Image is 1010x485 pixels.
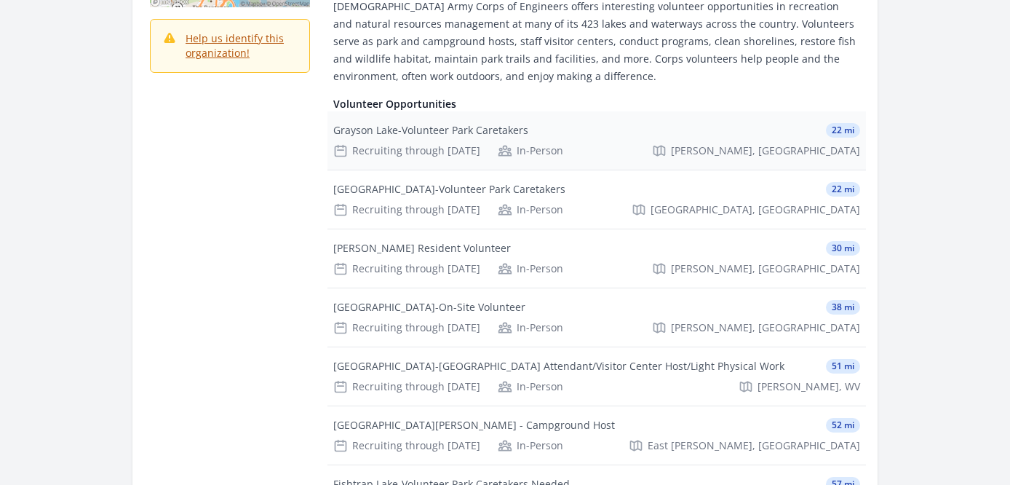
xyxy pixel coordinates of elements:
span: [PERSON_NAME], [GEOGRAPHIC_DATA] [671,143,860,158]
div: In-Person [498,320,563,335]
a: [PERSON_NAME] Resident Volunteer 30 mi Recruiting through [DATE] In-Person [PERSON_NAME], [GEOGRA... [327,229,866,288]
div: In-Person [498,379,563,394]
div: Recruiting through [DATE] [333,379,480,394]
a: [GEOGRAPHIC_DATA][PERSON_NAME] - Campground Host 52 mi Recruiting through [DATE] In-Person East [... [327,406,866,465]
h4: Volunteer Opportunities [333,97,860,111]
div: Grayson Lake-Volunteer Park Caretakers [333,123,528,138]
span: [PERSON_NAME], WV [757,379,860,394]
span: [PERSON_NAME], [GEOGRAPHIC_DATA] [671,261,860,276]
div: [GEOGRAPHIC_DATA]-On-Site Volunteer [333,300,525,315]
div: In-Person [498,438,563,453]
div: Recruiting through [DATE] [333,202,480,217]
span: [GEOGRAPHIC_DATA], [GEOGRAPHIC_DATA] [651,202,860,217]
span: 52 mi [826,418,860,433]
span: 22 mi [826,182,860,197]
div: Recruiting through [DATE] [333,438,480,453]
a: [GEOGRAPHIC_DATA]-On-Site Volunteer 38 mi Recruiting through [DATE] In-Person [PERSON_NAME], [GEO... [327,288,866,347]
span: 22 mi [826,123,860,138]
span: 38 mi [826,300,860,315]
a: [GEOGRAPHIC_DATA]-Volunteer Park Caretakers 22 mi Recruiting through [DATE] In-Person [GEOGRAPHIC... [327,170,866,229]
div: In-Person [498,202,563,217]
div: [GEOGRAPHIC_DATA]-[GEOGRAPHIC_DATA] Attendant/Visitor Center Host/Light Physical Work [333,359,784,374]
span: [PERSON_NAME], [GEOGRAPHIC_DATA] [671,320,860,335]
div: Recruiting through [DATE] [333,143,480,158]
div: [GEOGRAPHIC_DATA]-Volunteer Park Caretakers [333,182,565,197]
span: 51 mi [826,359,860,374]
div: [GEOGRAPHIC_DATA][PERSON_NAME] - Campground Host [333,418,615,433]
span: 30 mi [826,241,860,256]
div: Recruiting through [DATE] [333,320,480,335]
div: In-Person [498,261,563,276]
a: Grayson Lake-Volunteer Park Caretakers 22 mi Recruiting through [DATE] In-Person [PERSON_NAME], [... [327,111,866,170]
div: In-Person [498,143,563,158]
a: Help us identify this organization! [186,31,284,60]
div: [PERSON_NAME] Resident Volunteer [333,241,511,256]
div: Recruiting through [DATE] [333,261,480,276]
span: East [PERSON_NAME], [GEOGRAPHIC_DATA] [648,438,860,453]
a: [GEOGRAPHIC_DATA]-[GEOGRAPHIC_DATA] Attendant/Visitor Center Host/Light Physical Work 51 mi Recru... [327,347,866,406]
